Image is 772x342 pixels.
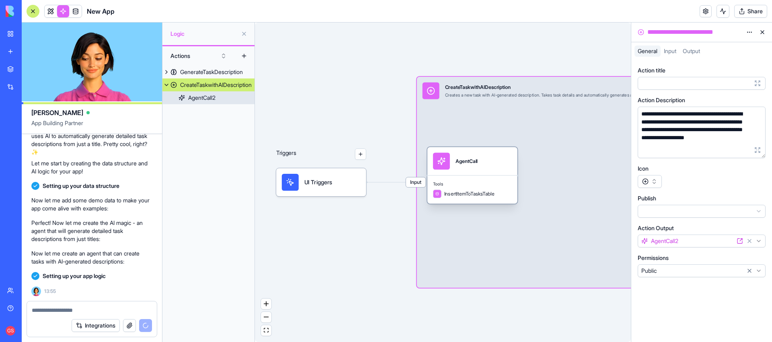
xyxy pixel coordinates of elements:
[44,288,56,295] span: 13:55
[43,182,119,190] span: Setting up your data structure
[304,178,332,187] span: UI Triggers
[162,78,255,91] a: CreateTaskwithAIDescription
[170,30,238,38] span: Logic
[638,66,665,74] label: Action title
[638,47,657,54] span: General
[638,194,656,202] label: Publish
[406,177,425,187] span: Input
[162,91,255,104] a: AgentCall2
[162,66,255,78] a: GenerateTaskDescription
[638,96,685,104] label: Action Description
[180,81,252,89] div: CreateTaskwithAIDescription
[276,126,366,196] div: Triggers
[188,94,216,102] div: AgentCall2
[87,6,115,16] h1: New App
[276,148,296,160] p: Triggers
[166,49,231,62] button: Actions
[734,5,767,18] button: Share
[31,108,83,117] span: [PERSON_NAME]
[31,219,152,243] p: Perfect! Now let me create the AI magic - an agent that will generate detailed task descriptions ...
[638,224,674,232] label: Action Output
[31,159,152,175] p: Let me start by creating the data structure and AI logic for your app!
[31,249,152,266] p: Now let me create an agent that can create tasks with AI-generated descriptions:
[31,116,152,156] p: Hey there! I'm [PERSON_NAME], and I'm excited to build you a smart TODO list app that uses AI to ...
[261,299,271,309] button: zoom in
[433,181,512,187] span: Tools
[31,286,41,296] img: Ella_00000_wcx2te.png
[6,6,55,17] img: logo
[638,165,649,173] label: Icon
[638,254,669,262] label: Permissions
[43,272,106,280] span: Setting up your app logic
[31,119,152,134] span: App Building Partner
[72,319,120,332] button: Integrations
[276,168,366,196] div: UI Triggers
[445,84,656,91] div: CreateTaskwithAIDescription
[261,325,271,336] button: fit view
[6,326,15,336] span: GS
[456,158,478,165] div: AgentCall
[444,190,495,197] span: InsertItemToTasksTable
[261,312,271,323] button: zoom out
[683,47,700,54] span: Output
[31,196,152,212] p: Now let me add some demo data to make your app come alive with examples:
[427,147,517,204] div: AgentCallToolsInsertItemToTasksTable
[664,47,676,54] span: Input
[445,92,656,98] div: Creates a new task with AI-generated description. Takes task details and automatically generates ...
[180,68,243,76] div: GenerateTaskDescription
[417,77,701,288] div: InputCreateTaskwithAIDescriptionCreates a new task with AI-generated description. Takes task deta...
